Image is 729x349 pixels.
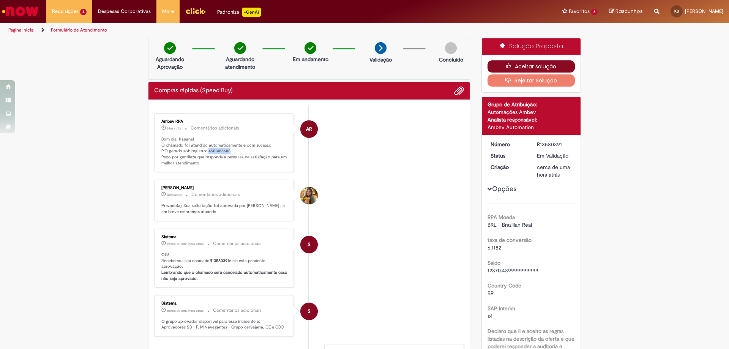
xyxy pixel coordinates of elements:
span: Requisições [52,8,79,15]
b: Lembrando que o chamado será cancelado automaticamente caso não seja aprovado. [161,270,289,281]
p: Aguardando Aprovação [151,55,188,71]
div: 30/09/2025 10:14:05 [537,163,572,178]
p: Validação [369,56,392,63]
span: S [308,235,311,254]
span: 14m atrás [167,126,181,131]
div: System [300,236,318,253]
a: Página inicial [8,27,35,33]
small: Comentários adicionais [191,125,239,131]
span: cerca de uma hora atrás [167,308,204,313]
button: Rejeitar Solução [488,74,575,87]
span: s4 [488,313,493,319]
div: Sistema [161,235,288,239]
img: arrow-next.png [375,42,387,54]
div: Sistema [161,301,288,306]
dt: Status [485,152,532,159]
img: check-circle-green.png [164,42,176,54]
b: SAP Interim [488,305,515,312]
span: KS [674,9,679,14]
div: System [300,303,318,320]
time: 30/09/2025 10:14:15 [167,308,204,313]
span: S [308,302,311,321]
span: 4 [80,9,87,15]
span: 8 [591,9,598,15]
div: Ambev Automation [488,123,575,131]
div: Solução Proposta [482,38,581,55]
div: [PERSON_NAME] [161,186,288,190]
span: Despesas Corporativas [98,8,151,15]
span: 12370.439999999999 [488,267,538,274]
h2: Compras rápidas (Speed Buy) Histórico de tíquete [154,87,233,94]
p: O grupo aprovador disponível para esse incidente é: Aprovadores SB - F. M.Navegantes - Grupo cerv... [161,319,288,330]
div: Em Validação [537,152,572,159]
ul: Trilhas de página [6,23,480,37]
time: 30/09/2025 10:25:05 [167,193,182,197]
time: 30/09/2025 10:51:57 [167,126,181,131]
div: Automações Ambev [488,108,575,116]
div: Padroniza [217,8,261,17]
span: More [162,8,174,15]
small: Comentários adicionais [191,191,240,198]
span: BRL - Brazilian Real [488,221,532,228]
span: cerca de uma hora atrás [537,164,570,178]
span: AR [306,120,312,138]
p: Bom dia, Kauane! O chamado foi atendido automaticamente e com sucesso. P.O gerado sob registro: 4... [161,136,288,166]
small: Comentários adicionais [213,240,262,247]
span: 6.1182 [488,244,501,251]
img: click_logo_yellow_360x200.png [185,5,206,17]
span: BR [488,290,494,297]
div: Analista responsável: [488,116,575,123]
img: img-circle-grey.png [445,42,457,54]
small: Comentários adicionais [213,307,262,314]
dt: Número [485,141,532,148]
b: Country Code [488,282,521,289]
img: check-circle-green.png [305,42,316,54]
dt: Criação [485,163,532,171]
div: Isabella Peressinoto Romero [300,187,318,204]
div: Ambev RPA [300,120,318,138]
b: taxa de conversão [488,237,532,243]
button: Aceitar solução [488,60,575,73]
p: Concluído [439,56,463,63]
p: Aguardando atendimento [222,55,259,71]
img: ServiceNow [1,4,40,19]
b: R13580391 [210,258,229,264]
a: Formulário de Atendimento [51,27,107,33]
p: Prezado(a), Sua solicitação foi aprovada por [PERSON_NAME] , e em breve estaremos atuando. [161,203,288,215]
img: check-circle-green.png [234,42,246,54]
div: Ambev RPA [161,119,288,124]
span: [PERSON_NAME] [685,8,723,14]
span: cerca de uma hora atrás [167,242,204,246]
b: RPA Moeda [488,214,515,221]
span: Favoritos [569,8,590,15]
div: R13580391 [537,141,572,148]
div: Grupo de Atribuição: [488,101,575,108]
p: +GenAi [242,8,261,17]
time: 30/09/2025 10:14:19 [167,242,204,246]
b: Saldo [488,259,500,266]
button: Adicionar anexos [454,86,464,96]
p: Olá! Recebemos seu chamado e ele esta pendente aprovação. [161,252,288,282]
span: Rascunhos [615,8,643,15]
span: 40m atrás [167,193,182,197]
p: Em andamento [293,55,328,63]
a: Rascunhos [609,8,643,15]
